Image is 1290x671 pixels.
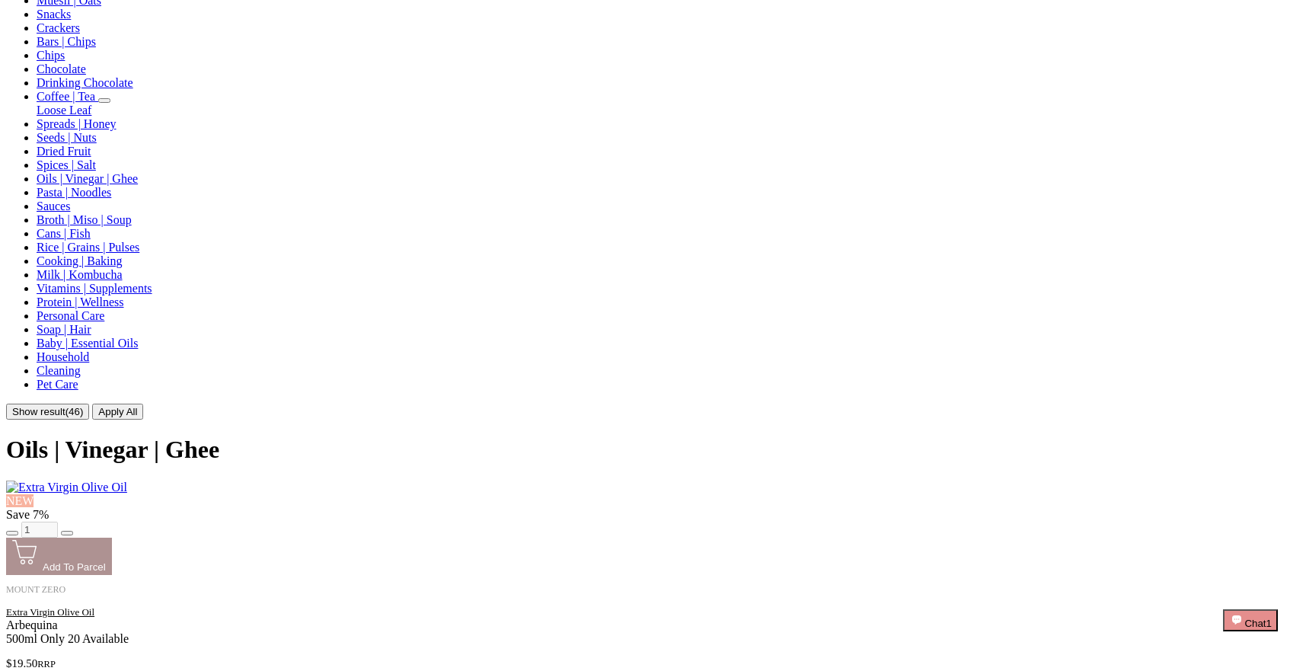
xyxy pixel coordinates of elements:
inbox-online-store-chat: Shopify online store chat [1223,609,1278,659]
div: Save 7% [6,508,1284,522]
h1: Oils | Vinegar | Ghee [6,436,1284,464]
div: Arbequina [6,618,1284,632]
p: Mount Zero [6,584,1284,596]
a: Drinking Chocolate [37,76,133,89]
